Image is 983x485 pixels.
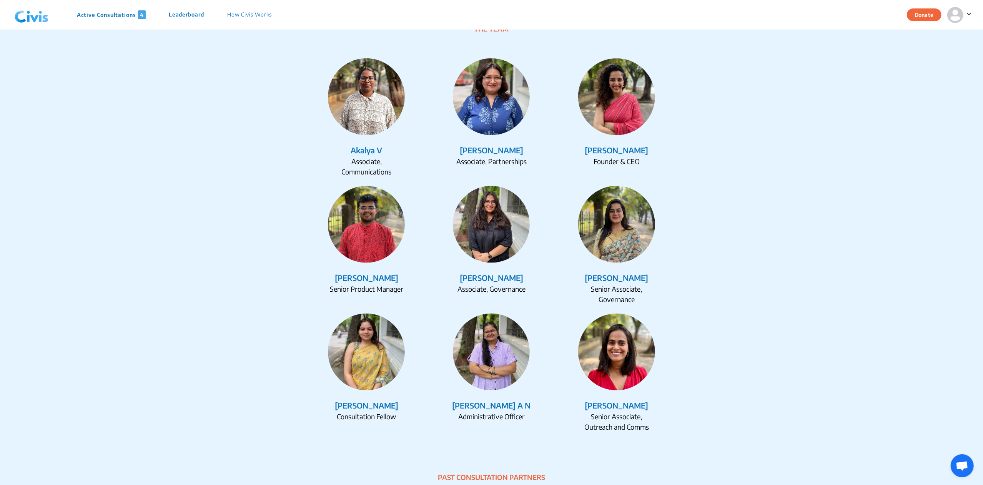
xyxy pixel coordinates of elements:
[328,58,405,135] img: Akalya V
[307,186,426,304] a: Atharva Joshi[PERSON_NAME]Senior Product Manager
[557,400,676,411] div: [PERSON_NAME]
[307,400,426,411] div: [PERSON_NAME]
[432,400,551,411] div: [PERSON_NAME] A N
[432,58,551,177] a: Alaksha Dhakite[PERSON_NAME]Associate, Partnerships
[453,411,530,422] div: Administrative Officer
[557,58,676,177] a: Antaraa Vasudev[PERSON_NAME]Founder & CEO
[328,411,405,422] div: Consultation Fellow
[328,284,405,294] div: Senior Product Manager
[307,314,426,432] a: Sukirat Kaur[PERSON_NAME]Consultation Fellow
[578,186,655,263] img: Hetvi Chheda
[907,10,947,18] a: Donate
[578,156,655,166] div: Founder & CEO
[951,454,974,477] a: Open chat
[432,314,551,432] a: Swetha A N[PERSON_NAME] A NAdministrative Officer
[453,58,530,135] img: Alaksha Dhakite
[557,186,676,304] a: Hetvi Chheda[PERSON_NAME]Senior Associate, Governance
[328,156,405,177] div: Associate, Communications
[328,186,405,263] img: Atharva Joshi
[307,272,426,284] div: [PERSON_NAME]
[947,7,963,23] img: person-default.svg
[557,314,676,432] a: Vagda Galhotra[PERSON_NAME]Senior Associate, Outreach and Comms
[307,145,426,156] div: Akalya V
[432,145,551,156] div: [PERSON_NAME]
[169,10,204,19] p: Leaderboard
[578,284,655,304] div: Senior Associate, Governance
[307,58,426,177] a: Akalya VAkalya VAssociate, Communications
[215,472,768,482] div: PAST CONSULTATION PARTNERS
[453,186,530,263] img: Gargi Surana
[227,10,272,19] p: How Civis Works
[12,3,52,27] img: navlogo.png
[453,284,530,294] div: Associate, Governance
[578,314,655,390] img: Vagda Galhotra
[453,156,530,166] div: Associate, Partnerships
[578,58,655,135] img: Antaraa Vasudev
[138,10,146,19] span: 4
[578,411,655,432] div: Senior Associate, Outreach and Comms
[432,272,551,284] div: [PERSON_NAME]
[907,8,941,21] button: Donate
[557,272,676,284] div: [PERSON_NAME]
[328,314,405,390] img: Sukirat Kaur
[432,186,551,304] a: Gargi Surana[PERSON_NAME]Associate, Governance
[77,10,146,19] p: Active Consultations
[453,314,530,390] img: Swetha A N
[557,145,676,156] div: [PERSON_NAME]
